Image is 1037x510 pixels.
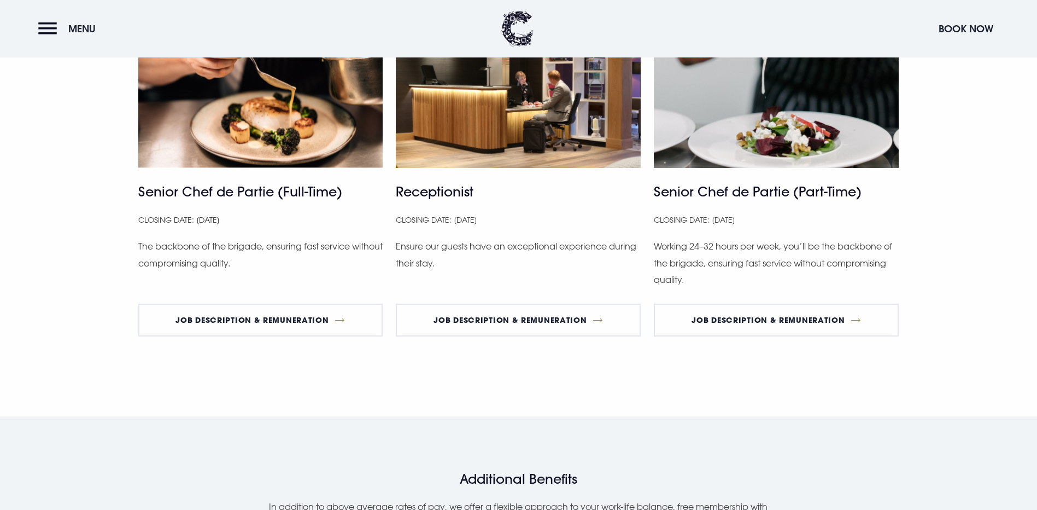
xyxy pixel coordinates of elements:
[396,304,641,337] a: Job Description & Remuneration
[933,17,999,40] button: Book Now
[138,4,383,168] img: Hotel in Bangor Northern Ireland
[68,22,96,35] span: Menu
[138,238,383,271] p: The backbone of the brigade, ensuring fast service without compromising quality.
[654,182,899,201] h4: Senior Chef de Partie (Part-Time)
[654,213,899,228] p: Closing Date: [DATE]
[396,238,641,271] p: Ensure our guests have an exceptional experience during their stay.
[38,17,101,40] button: Menu
[654,4,899,168] img: https://clandeboyelodge.s3-assets.com/Chef-de-Partie.jpg
[396,182,641,201] h4: Receptionist
[654,304,899,337] a: Job Description & Remuneration
[202,471,834,487] h4: Additional Benefits
[654,238,899,288] p: Working 24–32 hours per week, you’ll be the backbone of the brigade, ensuring fast service withou...
[138,304,383,337] a: Job Description & Remuneration
[396,4,641,168] img: Hotel in Bangor Northern Ireland
[138,182,383,201] h4: Senior Chef de Partie (Full-Time)
[138,213,383,228] p: Closing Date: [DATE]
[396,213,641,228] p: Closing Date: [DATE]
[501,11,534,47] img: Clandeboye Lodge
